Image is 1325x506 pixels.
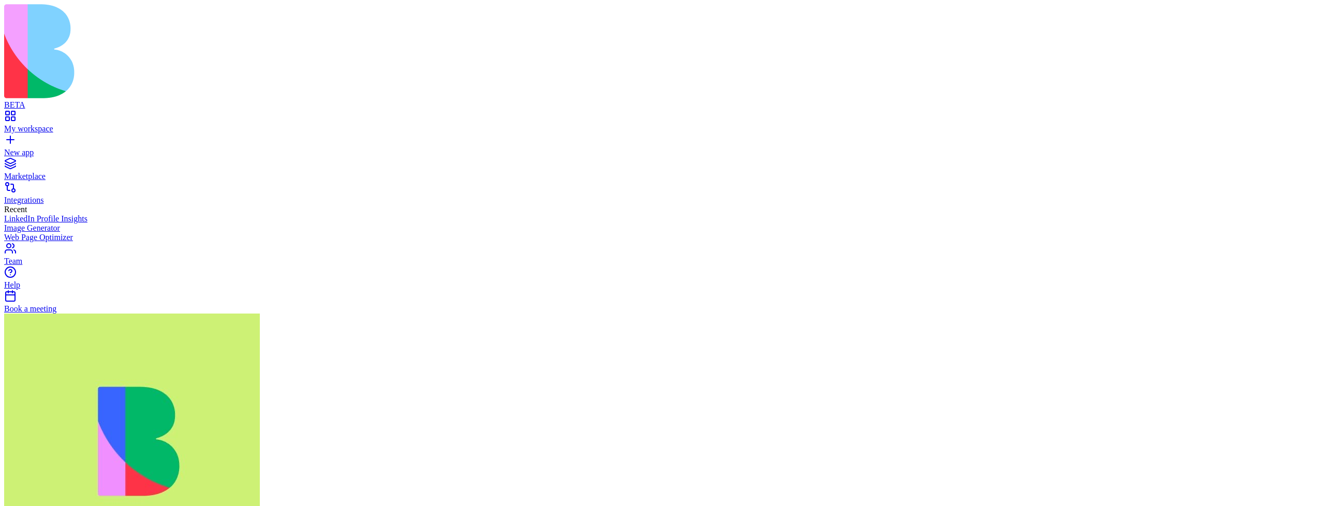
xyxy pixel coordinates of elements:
img: logo [4,4,420,98]
a: Team [4,247,1321,266]
div: Book a meeting [4,304,1321,314]
div: BETA [4,100,1321,110]
div: My workspace [4,124,1321,133]
a: Image Generator [4,224,1321,233]
a: My workspace [4,115,1321,133]
a: Integrations [4,186,1321,205]
div: Marketplace [4,172,1321,181]
div: New app [4,148,1321,157]
span: Recent [4,205,27,214]
div: Integrations [4,196,1321,205]
a: BETA [4,91,1321,110]
a: LinkedIn Profile Insights [4,214,1321,224]
a: Book a meeting [4,295,1321,314]
div: Help [4,280,1321,290]
div: Team [4,257,1321,266]
a: Marketplace [4,162,1321,181]
a: Web Page Optimizer [4,233,1321,242]
a: Help [4,271,1321,290]
a: New app [4,139,1321,157]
